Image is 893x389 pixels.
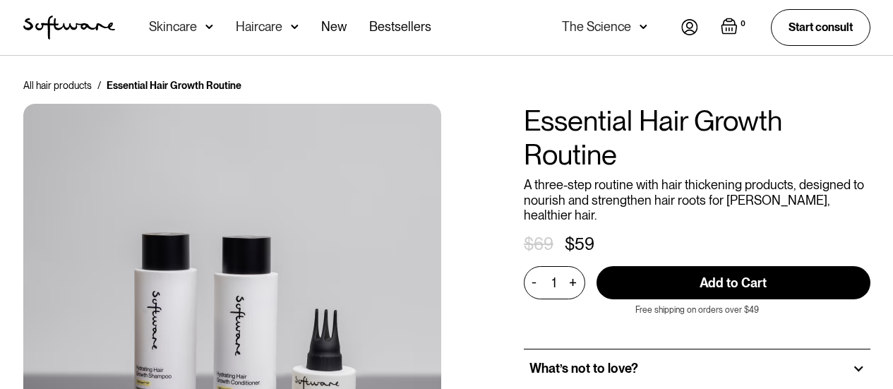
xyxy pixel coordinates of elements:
div: Essential Hair Growth Routine [107,78,241,92]
div: $ [524,234,534,255]
img: arrow down [640,20,647,34]
div: / [97,78,101,92]
div: 59 [575,234,594,255]
a: Open cart [721,18,748,37]
p: A three-step routine with hair thickening products, designed to nourish and strengthen hair roots... [524,177,870,223]
div: - [532,275,541,290]
a: All hair products [23,78,92,92]
a: Start consult [771,9,870,45]
input: Add to Cart [597,266,870,299]
div: Haircare [236,20,282,34]
img: Software Logo [23,16,115,40]
p: Free shipping on orders over $49 [635,305,759,315]
img: arrow down [205,20,213,34]
img: arrow down [291,20,299,34]
div: 0 [738,18,748,30]
div: $ [565,234,575,255]
h2: What’s not to love? [529,361,638,376]
div: 69 [534,234,553,255]
h1: Essential Hair Growth Routine [524,104,870,172]
div: The Science [562,20,631,34]
div: + [565,275,581,291]
div: Skincare [149,20,197,34]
